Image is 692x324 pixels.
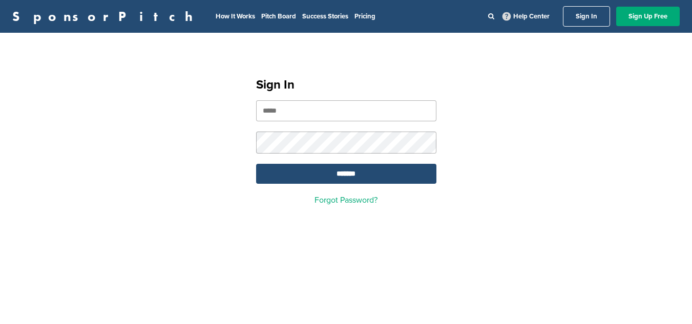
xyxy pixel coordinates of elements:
[500,10,552,23] a: Help Center
[261,12,296,20] a: Pitch Board
[354,12,375,20] a: Pricing
[256,76,436,94] h1: Sign In
[314,195,378,205] a: Forgot Password?
[302,12,348,20] a: Success Stories
[563,6,610,27] a: Sign In
[12,10,199,23] a: SponsorPitch
[216,12,255,20] a: How It Works
[616,7,680,26] a: Sign Up Free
